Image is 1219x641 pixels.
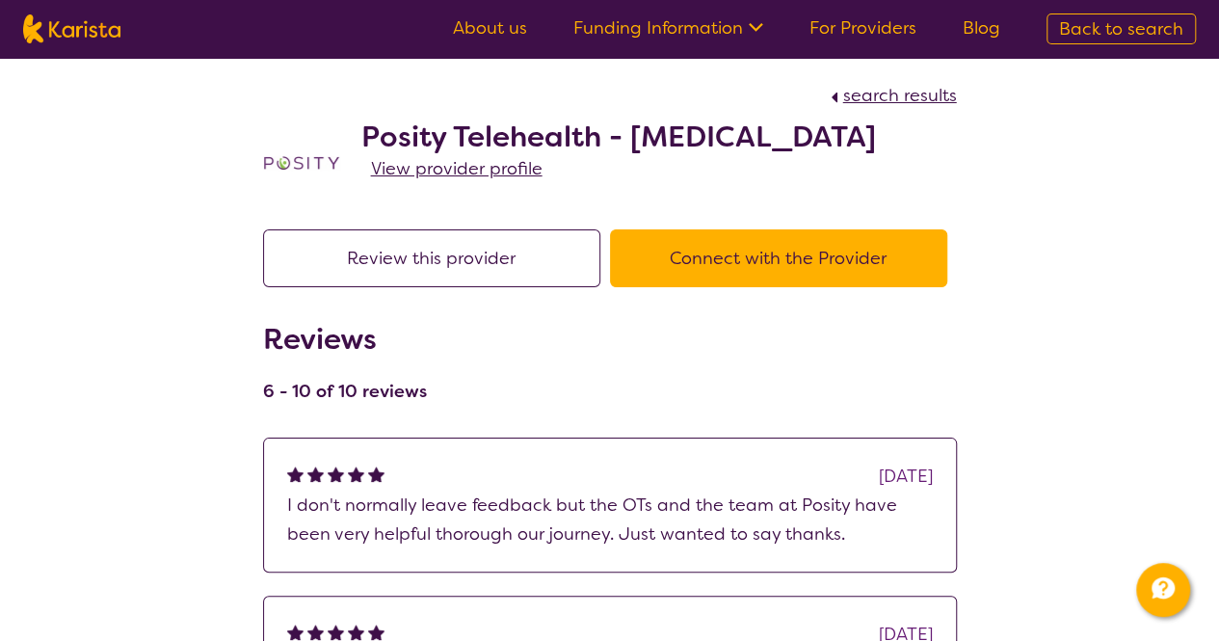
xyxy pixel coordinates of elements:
img: fullstar [328,624,344,640]
p: I don't normally leave feedback but the OTs and the team at Posity have been very helpful thoroug... [287,491,933,548]
a: For Providers [809,16,916,40]
h2: Posity Telehealth - [MEDICAL_DATA] [361,120,876,154]
button: Channel Menu [1136,563,1190,617]
a: Blog [963,16,1000,40]
button: Review this provider [263,229,600,287]
a: Connect with the Provider [610,247,957,270]
img: fullstar [368,624,384,640]
a: Funding Information [573,16,763,40]
img: fullstar [368,466,384,482]
img: fullstar [307,624,324,640]
span: search results [843,84,957,107]
a: Back to search [1047,13,1196,44]
span: View provider profile [371,157,543,180]
h4: 6 - 10 of 10 reviews [263,380,427,403]
a: Review this provider [263,247,610,270]
img: Karista logo [23,14,120,43]
img: fullstar [328,466,344,482]
a: search results [826,84,957,107]
button: Connect with the Provider [610,229,947,287]
img: t1bslo80pcylnzwjhndq.png [263,124,340,201]
a: About us [453,16,527,40]
img: fullstar [348,466,364,482]
img: fullstar [307,466,324,482]
a: View provider profile [371,154,543,183]
h2: Reviews [263,322,427,357]
img: fullstar [348,624,364,640]
span: Back to search [1059,17,1183,40]
img: fullstar [287,624,304,640]
img: fullstar [287,466,304,482]
div: [DATE] [879,462,933,491]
